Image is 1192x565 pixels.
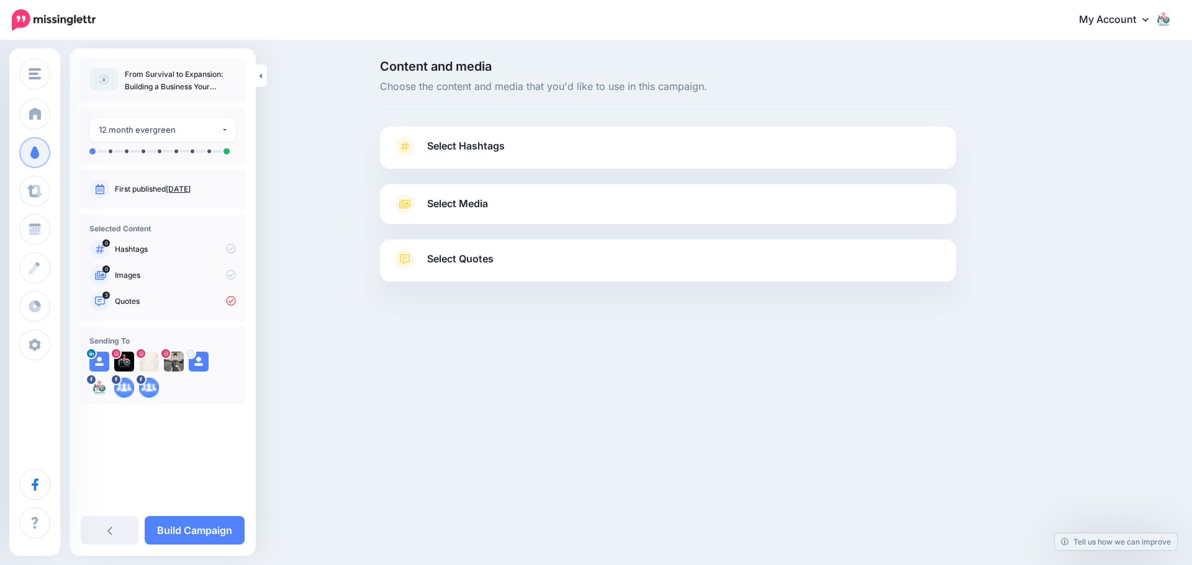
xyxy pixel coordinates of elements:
img: 485211556_1235285974875661_2420593909367147222_n-bsa154802.jpg [139,352,159,371]
button: 12 month evergreen [89,118,236,142]
img: article-default-image-icon.png [89,68,119,91]
img: Missinglettr [12,9,96,30]
p: First published [115,184,236,195]
img: aDtjnaRy1nj-bsa139535.png [139,378,159,398]
img: 223274431_207235061409589_3165409955215223380_n-bsa154803.jpg [164,352,184,371]
img: menu.png [29,68,41,79]
span: 0 [102,265,110,273]
span: Select Quotes [427,251,494,267]
a: Tell us how we can improve [1055,533,1177,550]
p: Hashtags [115,244,236,255]
p: Quotes [115,296,236,307]
span: Content and media [380,60,956,73]
a: Select Media [392,194,944,214]
a: [DATE] [166,184,191,194]
img: 293739338_113555524758435_6240255962081998429_n-bsa139531.jpg [89,378,109,398]
img: user_default_image.png [89,352,109,371]
span: 3 [102,291,110,299]
span: Select Hashtags [427,138,505,154]
div: 12 month evergreen [99,123,221,137]
img: user_default_image.png [189,352,209,371]
span: 0 [102,239,110,247]
h4: Selected Content [89,224,236,233]
span: Choose the content and media that you'd like to use in this campaign. [380,79,956,95]
img: aDtjnaRy1nj-bsa139534.png [114,378,134,398]
img: 357774252_272542952131600_5124155199893867819_n-bsa140707.jpg [114,352,134,371]
a: My Account [1067,5,1173,35]
p: Images [115,270,236,281]
a: Select Quotes [392,249,944,282]
p: From Survival to Expansion: Building a Business Your Nervous System Can Hold [125,68,236,93]
span: Select Media [427,195,488,212]
a: Select Hashtags [392,136,944,169]
h4: Sending To [89,336,236,345]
